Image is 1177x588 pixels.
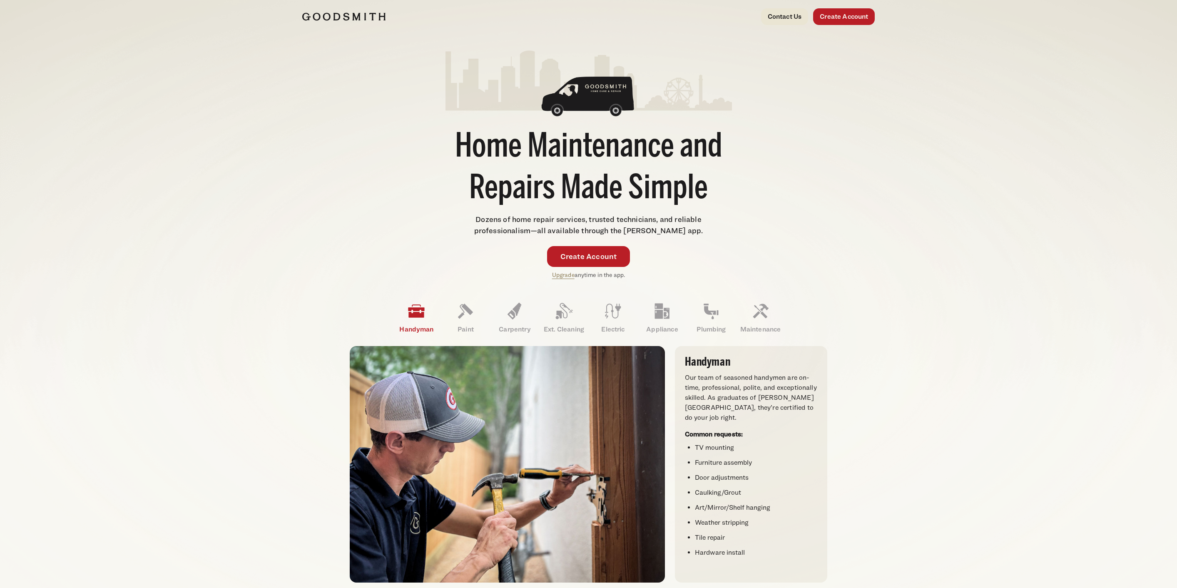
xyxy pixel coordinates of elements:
li: Furniture assembly [695,458,817,468]
p: Handyman [392,324,441,334]
p: Ext. Cleaning [539,324,588,334]
a: Maintenance [736,296,785,339]
a: Contact Us [761,8,809,25]
a: Create Account [547,246,630,267]
span: Dozens of home repair services, trusted technicians, and reliable professionalism—all available t... [474,215,703,235]
a: Electric [588,296,637,339]
a: Create Account [813,8,875,25]
p: Electric [588,324,637,334]
a: Handyman [392,296,441,339]
a: Plumbing [687,296,736,339]
li: TV mounting [695,443,817,453]
a: Upgrade [552,271,575,278]
li: Caulking/Grout [695,488,817,498]
li: Hardware install [695,548,817,558]
img: Goodsmith [302,12,386,21]
li: Art/Mirror/Shelf hanging [695,503,817,513]
a: Carpentry [490,296,539,339]
h1: Home Maintenance and Repairs Made Simple [445,127,732,210]
h3: Handyman [685,356,817,368]
p: anytime in the app. [552,270,625,280]
p: Appliance [637,324,687,334]
strong: Common requests: [685,430,743,438]
li: Weather stripping [695,518,817,528]
p: Plumbing [687,324,736,334]
li: Tile repair [695,533,817,543]
p: Paint [441,324,490,334]
li: Door adjustments [695,473,817,483]
p: Maintenance [736,324,785,334]
a: Paint [441,296,490,339]
img: A handyman in a cap and polo shirt using a hammer to work on a door frame. [350,346,664,582]
a: Ext. Cleaning [539,296,588,339]
p: Carpentry [490,324,539,334]
a: Appliance [637,296,687,339]
p: Our team of seasoned handymen are on-time, professional, polite, and exceptionally skilled. As gr... [685,373,817,423]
